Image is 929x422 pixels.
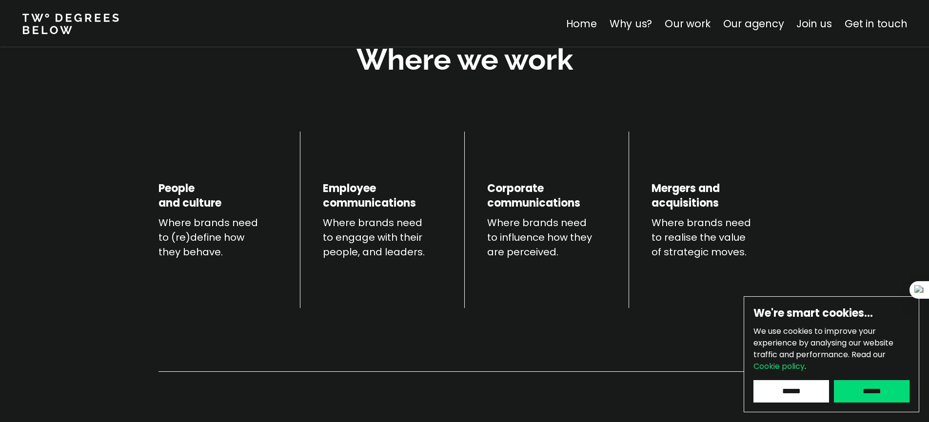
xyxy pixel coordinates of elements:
h4: Corporate communications [487,181,580,211]
p: Where brands need to influence how they are perceived. [487,215,606,259]
a: Our agency [723,17,784,31]
p: Where brands need to engage with their people, and leaders. [323,215,442,259]
h4: People and culture [158,181,221,211]
h4: Mergers and acquisitions [652,181,720,211]
p: Where brands need to realise the value of strategic moves. [652,215,771,259]
a: Get in touch [845,17,907,31]
h4: Employee communications [323,181,416,211]
a: Why us? [609,17,652,31]
span: Read our . [753,349,886,372]
a: Home [566,17,596,31]
a: Cookie policy [753,361,805,372]
p: Where brands need to (re)define how they behave. [158,215,277,259]
p: We use cookies to improve your experience by analysing our website traffic and performance. [753,326,909,372]
h6: We're smart cookies… [753,306,909,321]
a: Our work [665,17,710,31]
h2: Where we work [356,40,573,79]
a: Join us [796,17,832,31]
